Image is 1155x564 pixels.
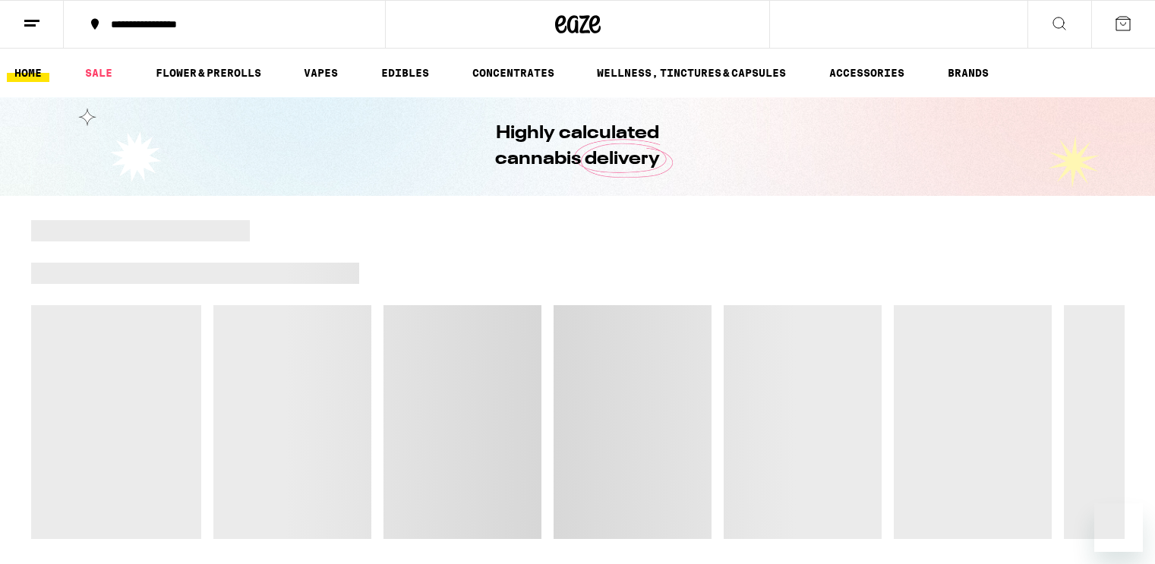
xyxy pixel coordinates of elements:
a: VAPES [296,64,346,82]
a: EDIBLES [374,64,437,82]
h1: Highly calculated cannabis delivery [453,121,703,172]
a: FLOWER & PREROLLS [148,64,269,82]
a: ACCESSORIES [822,64,912,82]
a: SALE [77,64,120,82]
iframe: Button to launch messaging window [1094,503,1143,552]
a: HOME [7,64,49,82]
a: WELLNESS, TINCTURES & CAPSULES [589,64,794,82]
a: BRANDS [940,64,996,82]
a: CONCENTRATES [465,64,562,82]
